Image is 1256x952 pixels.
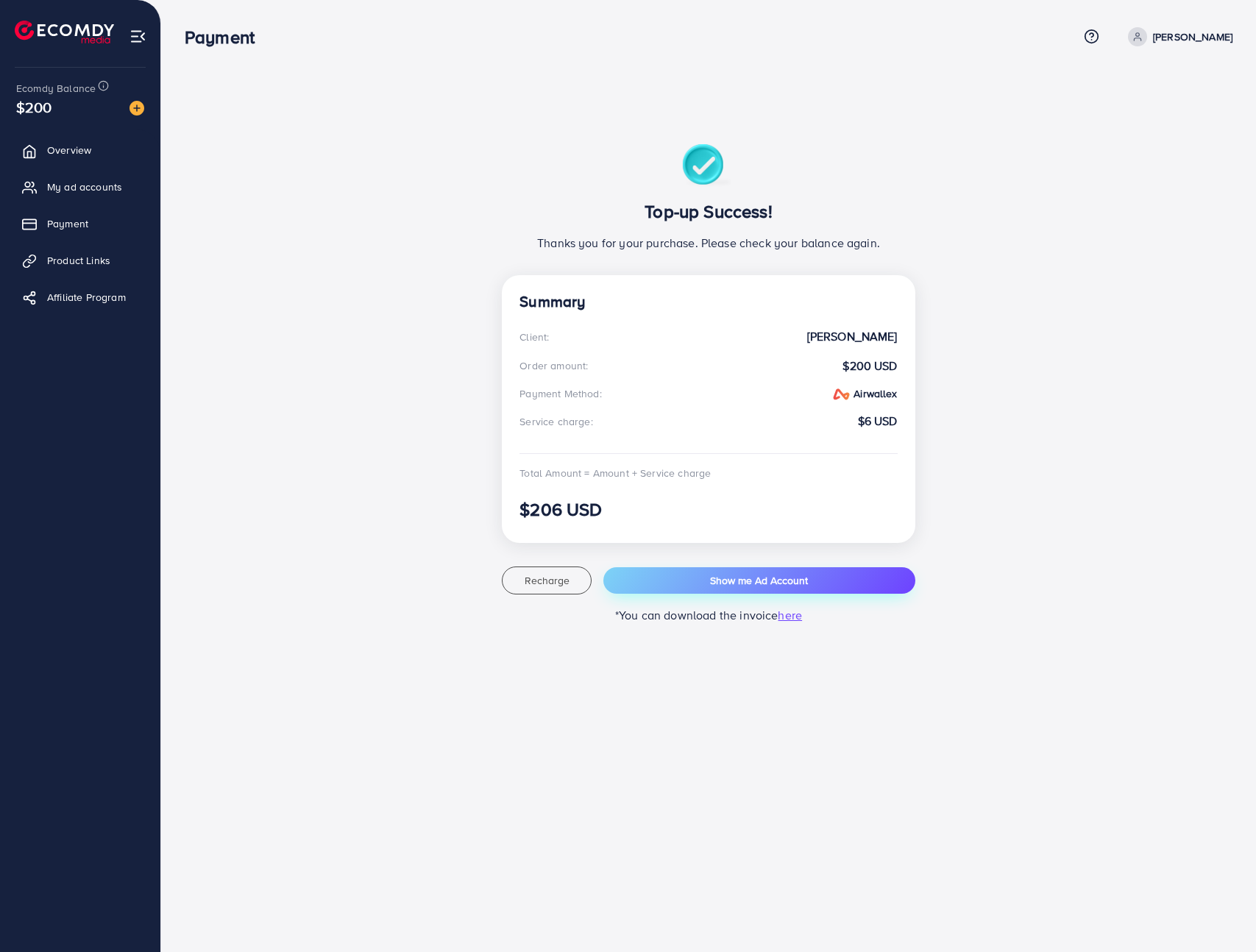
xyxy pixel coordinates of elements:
[519,414,592,429] div: Service charge:
[778,607,802,623] span: here
[47,216,88,231] span: Payment
[15,21,114,43] img: logo
[842,358,897,374] strong: $200 USD
[11,283,149,312] a: Affiliate Program
[833,386,898,401] strong: Airwallex
[11,246,149,275] a: Product Links
[519,358,588,373] div: Order amount:
[11,172,149,202] a: My ad accounts
[519,234,897,252] p: Thanks you for your purchase. Please check your balance again.
[47,143,91,157] span: Overview
[710,573,808,588] span: Show me Ad Account
[807,328,898,345] strong: [PERSON_NAME]
[47,253,110,268] span: Product Links
[682,144,734,189] img: success
[129,101,144,116] img: image
[519,466,711,480] div: Total Amount = Amount + Service charge
[525,573,570,588] span: Recharge
[858,413,898,430] strong: $6 USD
[11,135,149,165] a: Overview
[502,606,915,624] p: *You can download the invoice
[603,567,915,594] button: Show me Ad Account
[129,28,146,45] img: menu
[1193,886,1245,941] iframe: Chat
[502,566,592,594] button: Recharge
[519,330,549,344] div: Client:
[16,81,96,96] span: Ecomdy Balance
[47,290,126,305] span: Affiliate Program
[833,388,851,400] img: Airwallex
[519,293,897,311] h4: Summary
[519,201,897,222] h3: Top-up Success!
[16,96,52,118] span: $200
[519,386,601,401] div: Payment Method:
[11,209,149,238] a: Payment
[519,499,897,520] h3: $206 USD
[185,26,266,48] h3: Payment
[47,180,122,194] span: My ad accounts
